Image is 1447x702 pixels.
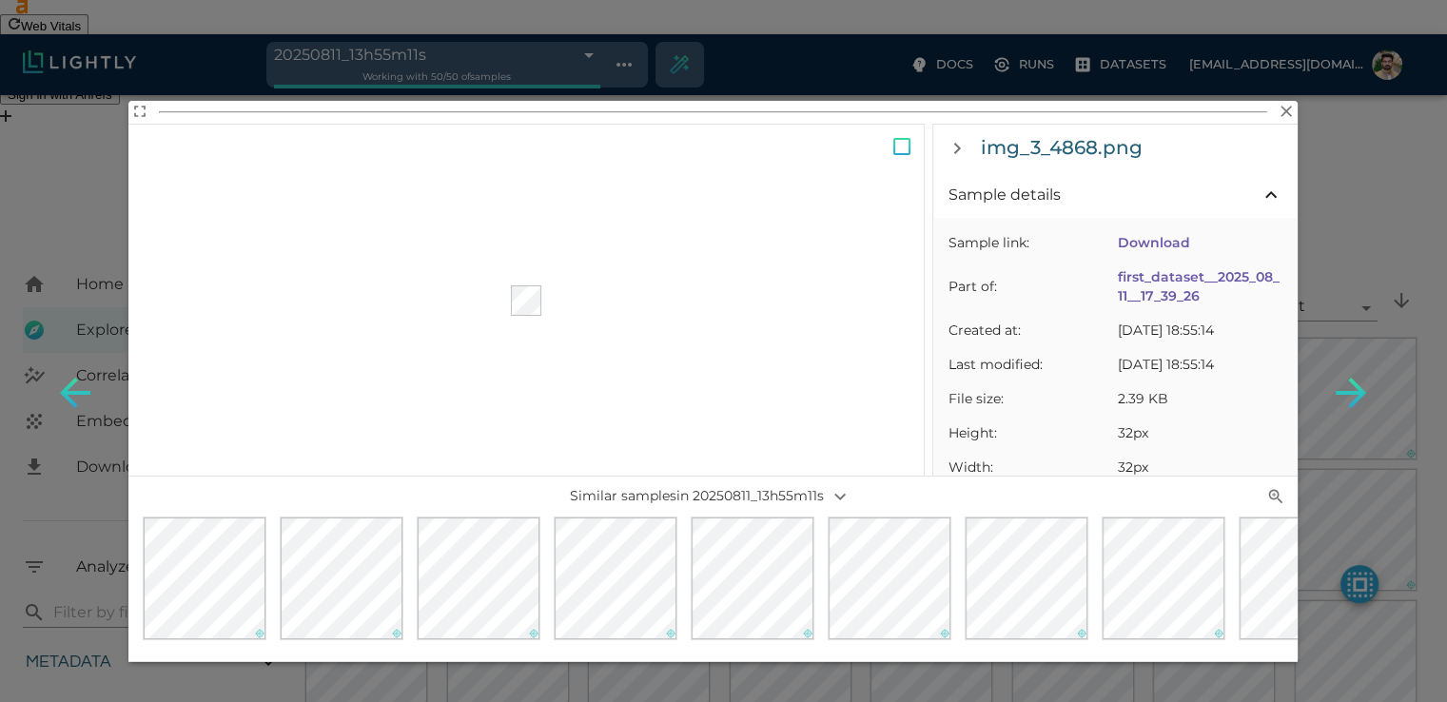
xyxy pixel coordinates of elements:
[1118,234,1190,251] a: Download
[1276,101,1298,123] button: Close overlay
[948,355,1114,374] span: Last modified:
[948,233,1114,252] span: Sample link:
[1118,355,1282,374] span: [DATE] 18:55:14
[981,132,1143,163] h6: img_3_4868.png
[1118,389,1282,408] span: 2.39 KB
[1118,321,1282,340] span: [DATE] 18:55:14
[1118,268,1280,304] a: first_dataset__2025_08_11__17_39_26
[1118,458,1282,477] span: 32px
[941,132,973,165] button: Hide sample details
[518,480,909,513] p: Similar samples in 20250811_13h55m11s
[128,101,150,123] button: View full details
[948,389,1114,408] span: File size:
[948,184,1260,206] span: Sample details
[948,458,1114,477] span: Width:
[1118,423,1282,442] span: 32px
[933,172,1298,218] div: Sample details
[948,423,1114,442] span: Height:
[879,124,925,169] span: Select sample
[948,277,1114,296] span: Part of:
[948,321,1114,340] span: Created at:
